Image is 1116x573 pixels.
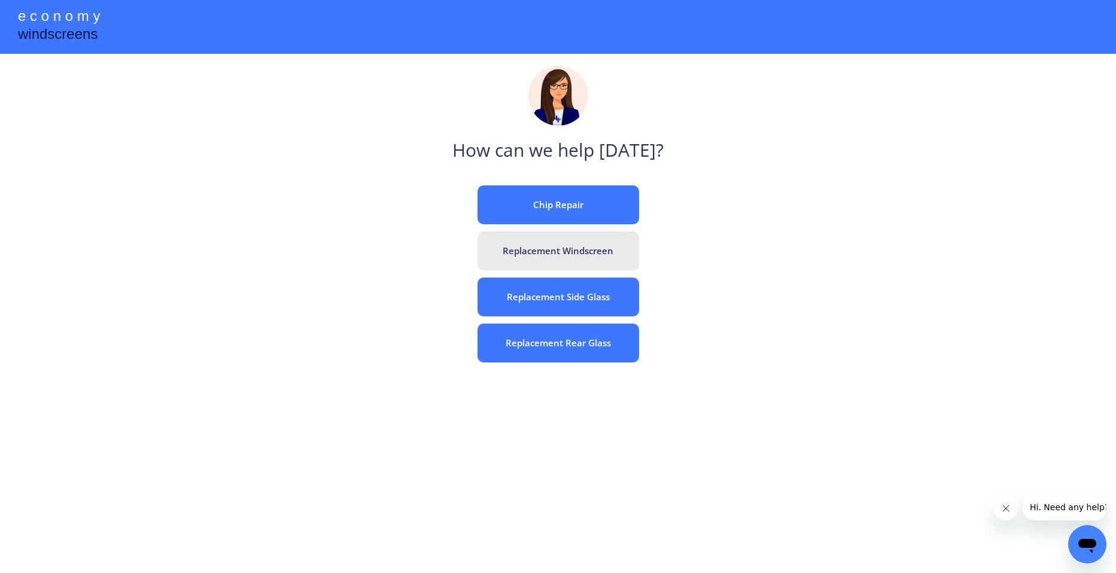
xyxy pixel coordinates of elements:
div: e c o n o m y [18,6,100,29]
iframe: Close message [994,496,1018,520]
span: Hi. Need any help? [7,8,86,18]
button: Replacement Windscreen [478,231,639,270]
button: Replacement Rear Glass [478,324,639,362]
button: Replacement Side Glass [478,278,639,316]
button: Chip Repair [478,185,639,224]
div: windscreens [18,24,98,47]
iframe: Button to launch messaging window [1068,525,1106,563]
img: madeline.png [528,66,588,126]
iframe: Message from company [1023,494,1106,520]
div: How can we help [DATE]? [452,138,664,164]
